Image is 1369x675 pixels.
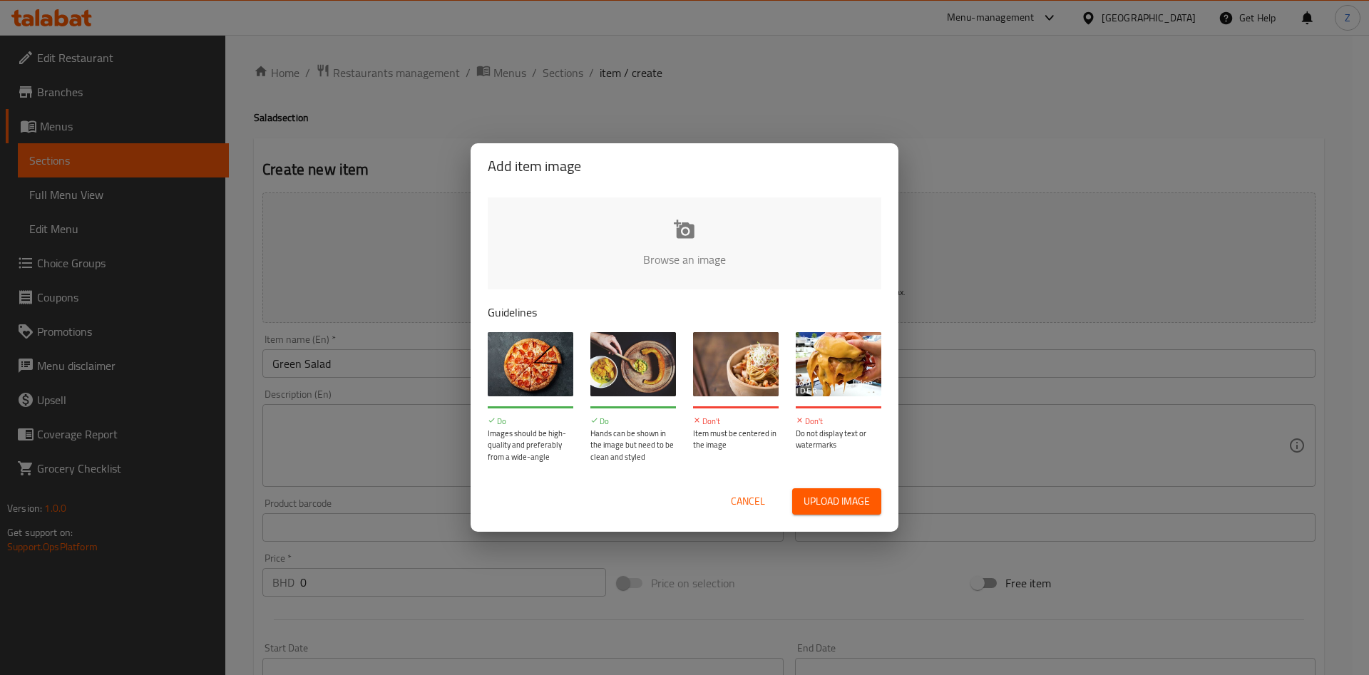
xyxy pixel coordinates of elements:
p: Don't [796,416,881,428]
p: Do [590,416,676,428]
img: guide-img-4@3x.jpg [796,332,881,396]
h2: Add item image [488,155,881,177]
span: Cancel [731,493,765,510]
p: Hands can be shown in the image but need to be clean and styled [590,428,676,463]
img: guide-img-3@3x.jpg [693,332,779,396]
p: Don't [693,416,779,428]
img: guide-img-1@3x.jpg [488,332,573,396]
span: Upload image [804,493,870,510]
img: guide-img-2@3x.jpg [590,332,676,396]
button: Upload image [792,488,881,515]
p: Do not display text or watermarks [796,428,881,451]
p: Item must be centered in the image [693,428,779,451]
button: Cancel [725,488,771,515]
p: Do [488,416,573,428]
p: Guidelines [488,304,881,321]
p: Images should be high-quality and preferably from a wide-angle [488,428,573,463]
